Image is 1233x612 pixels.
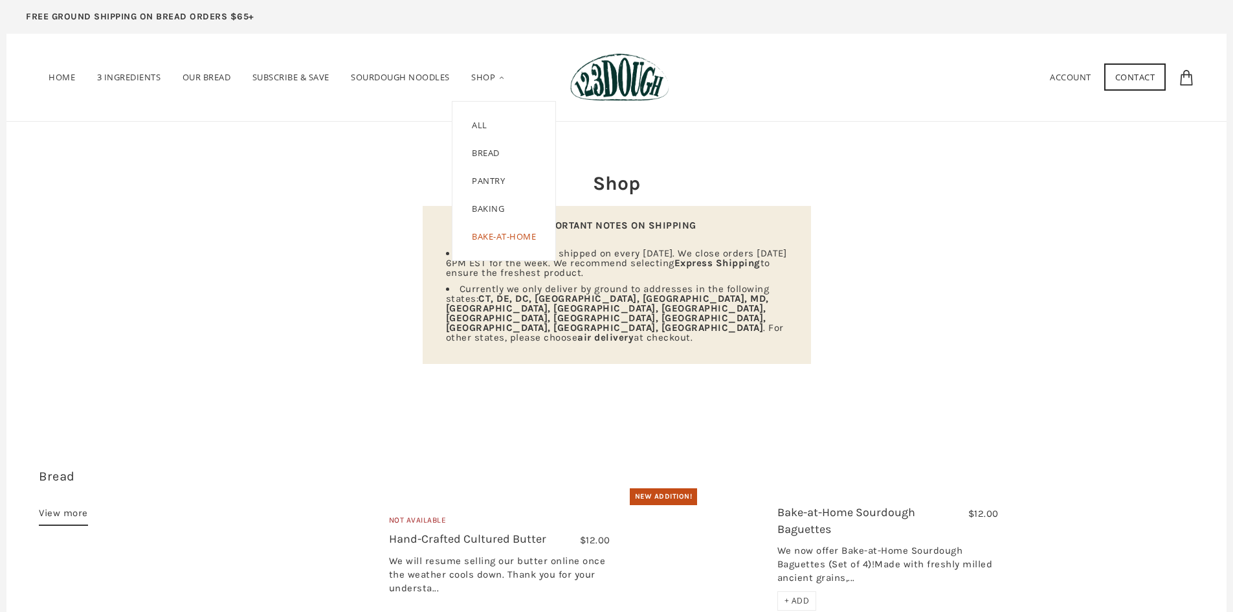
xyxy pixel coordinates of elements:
a: SOURDOUGH NOODLES [341,54,460,101]
strong: air delivery [577,332,634,343]
img: 123Dough Bakery [570,53,669,102]
a: Home [39,54,85,101]
h2: Shop [423,170,811,197]
p: FREE GROUND SHIPPING ON BREAD ORDERS $65+ [26,10,254,24]
a: View more [39,505,88,526]
a: Hand-Crafted Cultured Butter [389,532,546,546]
span: Our Bread [183,71,231,83]
nav: Primary [39,54,515,102]
a: Shop [461,54,515,102]
a: 3 Ingredients [87,54,171,101]
a: Bake-at-Home [452,223,555,260]
span: Subscribe & Save [252,71,329,83]
a: Contact [1104,63,1166,91]
div: We now offer Bake-at-Home Sourdough Baguettes (Set of 4)!Made with freshly milled ancient grains,... [777,544,999,591]
h3: 11 items [39,468,232,505]
a: Subscribe & Save [243,54,339,101]
span: 3 Ingredients [97,71,161,83]
span: Home [49,71,75,83]
a: Our Bread [173,54,241,101]
span: All online orders are shipped on every [DATE]. We close orders [DATE] 6PM EST for the week. We re... [446,247,787,278]
span: SOURDOUGH NOODLES [351,71,450,83]
a: ALL [452,102,507,139]
a: Bread [452,139,519,167]
strong: Express Shipping [674,257,761,269]
strong: CT, DE, DC, [GEOGRAPHIC_DATA], [GEOGRAPHIC_DATA], MD, [GEOGRAPHIC_DATA], [GEOGRAPHIC_DATA], [GEOG... [446,293,769,334]
a: Bread [39,469,75,484]
a: Baking [452,195,524,223]
div: We will resume selling our butter online once the weather cools down. Thank you for your understa... [389,554,610,602]
a: Pantry [452,167,524,195]
span: + ADD [784,595,810,606]
strong: IMPORTANT NOTES ON SHIPPING [537,220,696,231]
span: $12.00 [580,534,610,546]
span: Currently we only deliver by ground to addresses in the following states: . For other states, ple... [446,283,784,343]
div: + ADD [777,591,817,611]
div: Not Available [389,514,610,532]
a: Account [1050,71,1091,83]
a: Bake-at-Home Sourdough Baguettes [777,505,915,536]
a: FREE GROUND SHIPPING ON BREAD ORDERS $65+ [6,6,274,34]
div: New Addition! [630,488,698,505]
span: $12.00 [968,508,999,519]
span: Shop [471,71,495,83]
